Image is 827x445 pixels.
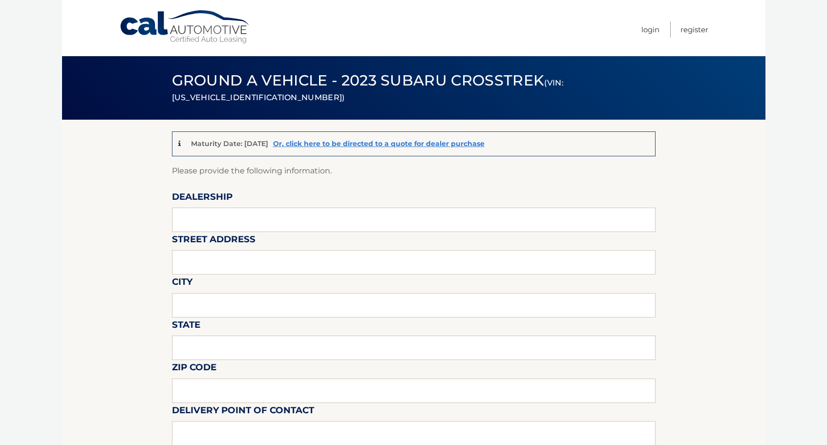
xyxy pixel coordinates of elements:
label: Dealership [172,190,233,208]
small: (VIN: [US_VEHICLE_IDENTIFICATION_NUMBER]) [172,78,564,102]
a: Login [641,21,659,38]
span: Ground a Vehicle - 2023 Subaru Crosstrek [172,71,564,104]
label: Street Address [172,232,255,250]
p: Maturity Date: [DATE] [191,139,268,148]
label: City [172,275,192,293]
a: Register [680,21,708,38]
label: Delivery Point of Contact [172,403,314,421]
label: State [172,318,200,336]
a: Cal Automotive [119,10,251,44]
p: Please provide the following information. [172,164,656,178]
a: Or, click here to be directed to a quote for dealer purchase [273,139,485,148]
label: Zip Code [172,360,216,378]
